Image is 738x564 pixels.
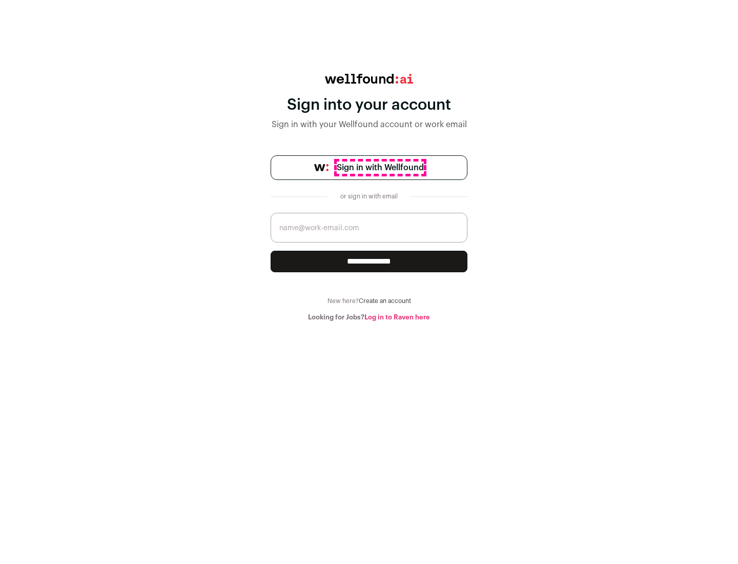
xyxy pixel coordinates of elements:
[314,164,329,171] img: wellfound-symbol-flush-black-fb3c872781a75f747ccb3a119075da62bfe97bd399995f84a933054e44a575c4.png
[271,313,467,321] div: Looking for Jobs?
[271,155,467,180] a: Sign in with Wellfound
[364,314,430,320] a: Log in to Raven here
[336,192,402,200] div: or sign in with email
[271,213,467,243] input: name@work-email.com
[271,297,467,305] div: New here?
[359,298,411,304] a: Create an account
[271,96,467,114] div: Sign into your account
[271,118,467,131] div: Sign in with your Wellfound account or work email
[337,162,424,174] span: Sign in with Wellfound
[325,74,413,84] img: wellfound:ai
